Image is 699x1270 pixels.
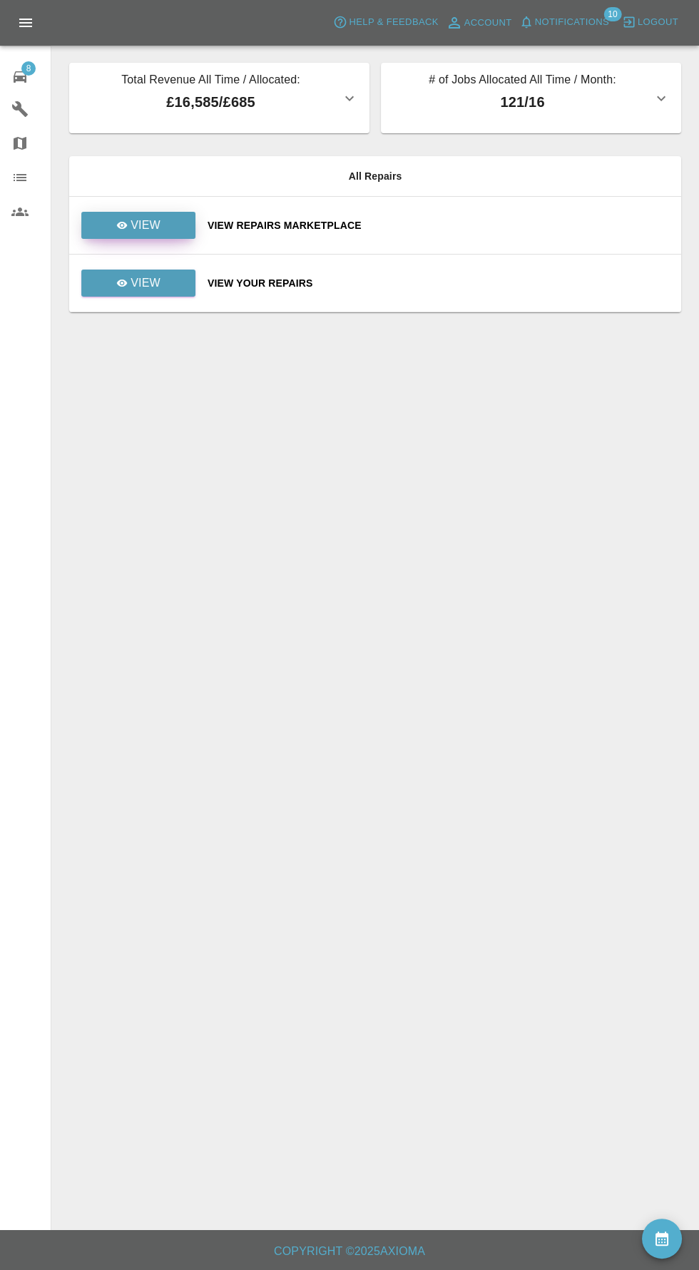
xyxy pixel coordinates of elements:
[81,219,196,230] a: View
[208,276,670,290] a: View Your Repairs
[131,275,160,292] p: View
[603,7,621,21] span: 10
[81,270,195,297] a: View
[69,63,369,133] button: Total Revenue All Time / Allocated:£16,585/£685
[464,15,512,31] span: Account
[516,11,613,34] button: Notifications
[69,156,681,197] th: All Repairs
[330,11,442,34] button: Help & Feedback
[21,61,36,76] span: 8
[642,1219,682,1259] button: availability
[381,63,681,133] button: # of Jobs Allocated All Time / Month:121/16
[442,11,516,34] a: Account
[11,1241,688,1261] h6: Copyright © 2025 Axioma
[81,212,195,239] a: View
[535,14,609,31] span: Notifications
[9,6,43,40] button: Open drawer
[81,71,341,91] p: Total Revenue All Time / Allocated:
[392,71,653,91] p: # of Jobs Allocated All Time / Month:
[392,91,653,113] p: 121 / 16
[208,218,670,232] a: View Repairs Marketplace
[131,217,160,234] p: View
[638,14,678,31] span: Logout
[618,11,682,34] button: Logout
[81,277,196,288] a: View
[349,14,438,31] span: Help & Feedback
[81,91,341,113] p: £16,585 / £685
